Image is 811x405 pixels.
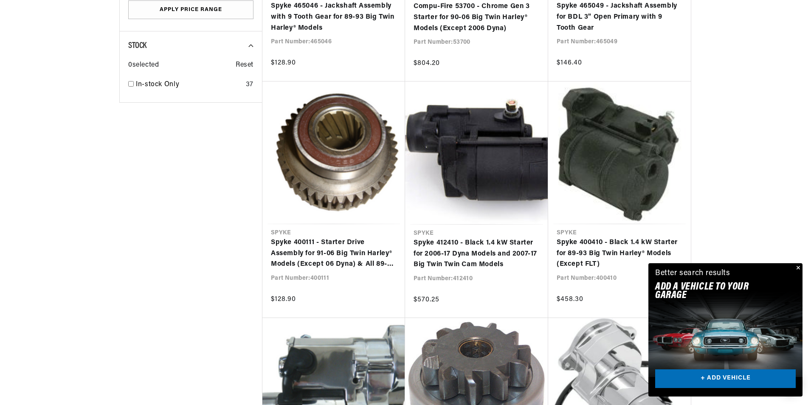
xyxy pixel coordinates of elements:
a: Spyke 400111 - Starter Drive Assembly for 91-06 Big Twin Harley® Models (Except 06 Dyna) & All 89... [271,237,397,270]
button: Close [792,263,803,273]
a: Spyke 412410 - Black 1.4 kW Starter for 2006-17 Dyna Models and 2007-17 Big Twin Twin Cam Models [414,238,540,270]
a: Spyke 465049 - Jackshaft Assembly for BDL 3" Open Primary with 9 Tooth Gear [557,1,682,34]
div: Better search results [655,267,730,280]
button: Apply Price Range [128,0,253,20]
div: 37 [246,79,253,90]
a: Compu-Fire 53700 - Chrome Gen 3 Starter for 90-06 Big Twin Harley® Models (Except 2006 Dyna) [414,1,540,34]
h2: Add A VEHICLE to your garage [655,283,774,300]
span: 0 selected [128,60,159,71]
a: Spyke 400410 - Black 1.4 kW Starter for 89-93 Big Twin Harley® Models (Except FLT) [557,237,682,270]
a: Spyke 465046 - Jackshaft Assembly with 9 Tooth Gear for 89-93 Big Twin Harley® Models [271,1,397,34]
a: In-stock Only [136,79,242,90]
span: Stock [128,42,146,50]
a: + ADD VEHICLE [655,369,796,388]
span: Reset [236,60,253,71]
